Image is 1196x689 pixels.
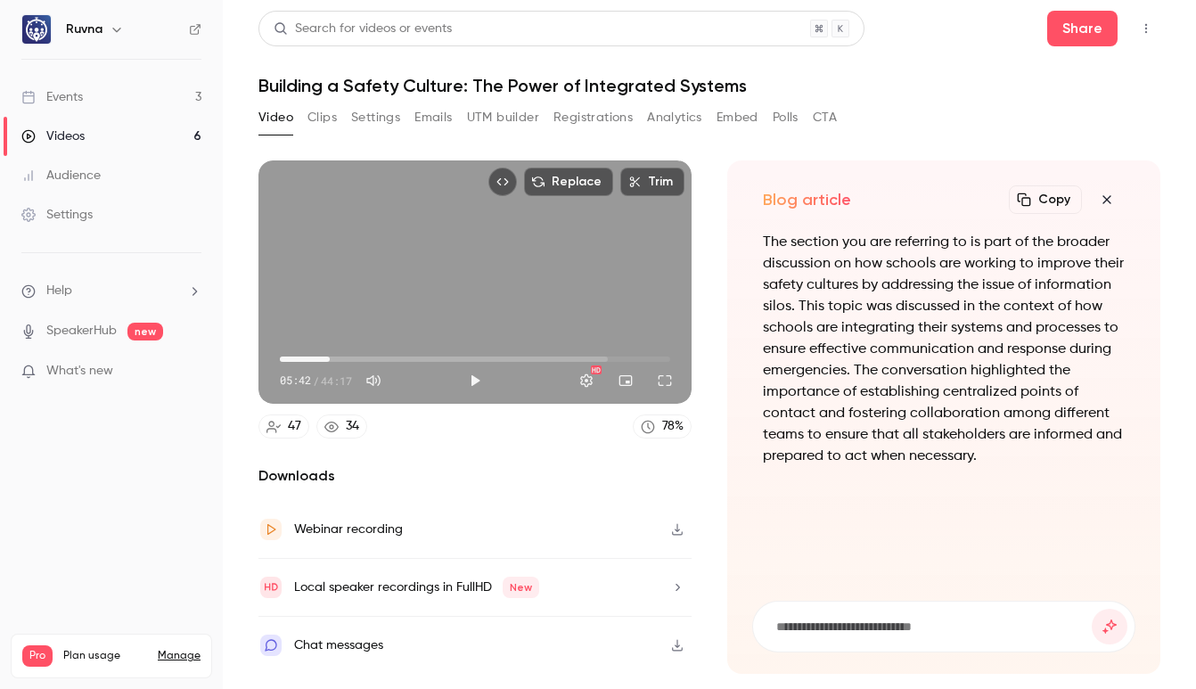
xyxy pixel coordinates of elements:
div: Webinar recording [294,519,403,540]
a: 47 [258,414,309,439]
span: 44:17 [321,373,352,389]
span: What's new [46,362,113,381]
div: Events [21,88,83,106]
div: 78 % [662,417,684,436]
div: 34 [346,417,359,436]
button: Embed [717,103,758,132]
button: Play [457,363,493,398]
h2: Blog article [763,189,851,210]
p: The section you are referring to is part of the broader discussion on how schools are working to ... [763,232,1125,467]
span: / [313,373,319,389]
li: help-dropdown-opener [21,282,201,300]
div: 47 [288,417,301,436]
button: Clips [307,103,337,132]
span: new [127,323,163,340]
div: Search for videos or events [274,20,452,38]
button: Mute [356,363,391,398]
h2: Downloads [258,465,692,487]
button: Emails [414,103,452,132]
button: Trim [620,168,684,196]
div: Local speaker recordings in FullHD [294,577,539,598]
a: SpeakerHub [46,322,117,340]
button: Settings [351,103,400,132]
img: Ruvna [22,15,51,44]
button: Polls [773,103,799,132]
span: Help [46,282,72,300]
button: Copy [1009,185,1082,214]
span: 05:42 [280,373,311,389]
button: Registrations [553,103,633,132]
span: Pro [22,645,53,667]
span: New [503,577,539,598]
button: CTA [813,103,837,132]
h6: Ruvna [66,21,102,38]
div: Settings [21,206,93,224]
button: Embed video [488,168,517,196]
div: Videos [21,127,85,145]
h1: Building a Safety Culture: The Power of Integrated Systems [258,75,1160,96]
button: Settings [569,363,604,398]
button: Share [1047,11,1118,46]
button: Turn on miniplayer [608,363,643,398]
div: HD [591,365,602,374]
div: Chat messages [294,635,383,656]
a: Manage [158,649,201,663]
button: Video [258,103,293,132]
a: 34 [316,414,367,439]
div: Audience [21,167,101,185]
div: 05:42 [280,373,352,389]
button: Full screen [647,363,683,398]
a: 78% [633,414,692,439]
span: Plan usage [63,649,147,663]
button: Top Bar Actions [1132,14,1160,43]
button: Analytics [647,103,702,132]
iframe: Noticeable Trigger [180,364,201,380]
button: UTM builder [467,103,539,132]
button: Replace [524,168,613,196]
